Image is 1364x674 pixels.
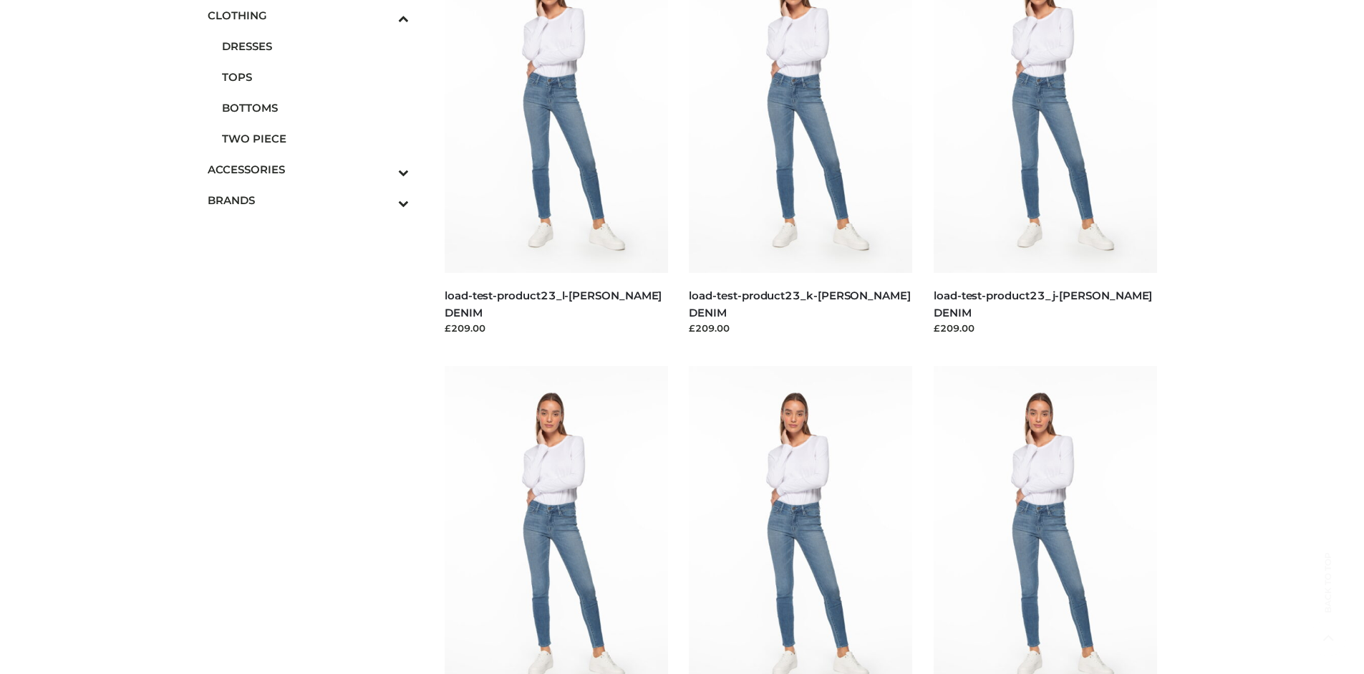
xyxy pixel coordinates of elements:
[689,321,912,335] div: £209.00
[222,123,410,154] a: TWO PIECE
[208,192,410,208] span: BRANDS
[222,31,410,62] a: DRESSES
[934,321,1157,335] div: £209.00
[689,289,910,319] a: load-test-product23_k-[PERSON_NAME] DENIM
[222,62,410,92] a: TOPS
[208,185,410,216] a: BRANDSToggle Submenu
[222,69,410,85] span: TOPS
[208,161,410,178] span: ACCESSORIES
[934,289,1152,319] a: load-test-product23_j-[PERSON_NAME] DENIM
[359,185,409,216] button: Toggle Submenu
[222,100,410,116] span: BOTTOMS
[222,130,410,147] span: TWO PIECE
[222,38,410,54] span: DRESSES
[222,92,410,123] a: BOTTOMS
[1310,577,1346,613] span: Back to top
[208,7,410,24] span: CLOTHING
[359,154,409,185] button: Toggle Submenu
[445,321,668,335] div: £209.00
[208,154,410,185] a: ACCESSORIESToggle Submenu
[445,289,662,319] a: load-test-product23_l-[PERSON_NAME] DENIM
